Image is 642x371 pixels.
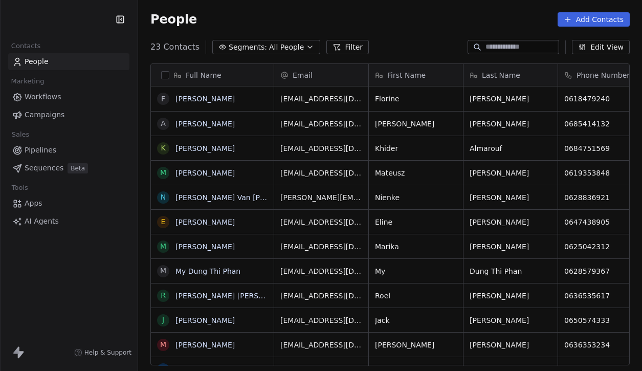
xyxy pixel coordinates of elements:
[161,118,166,129] div: A
[463,64,558,86] div: Last Name
[280,94,362,104] span: [EMAIL_ADDRESS][DOMAIN_NAME]
[25,216,59,227] span: AI Agents
[375,94,457,104] span: Florine
[25,92,61,102] span: Workflows
[25,198,42,209] span: Apps
[280,315,362,325] span: [EMAIL_ADDRESS][DOMAIN_NAME]
[160,167,166,178] div: M
[84,348,131,357] span: Help & Support
[375,217,457,227] span: Eline
[175,243,235,251] a: [PERSON_NAME]
[175,144,235,152] a: [PERSON_NAME]
[160,241,166,252] div: M
[280,266,362,276] span: [EMAIL_ADDRESS][DOMAIN_NAME]
[25,145,56,156] span: Pipelines
[8,195,129,212] a: Apps
[161,192,166,203] div: N
[161,143,165,154] div: K
[161,216,166,227] div: E
[375,266,457,276] span: My
[558,12,630,27] button: Add Contacts
[25,56,49,67] span: People
[160,266,166,276] div: M
[470,192,551,203] span: [PERSON_NAME]
[161,94,165,104] div: F
[470,340,551,350] span: [PERSON_NAME]
[375,291,457,301] span: Roel
[175,218,235,226] a: [PERSON_NAME]
[375,119,457,129] span: [PERSON_NAME]
[280,168,362,178] span: [EMAIL_ADDRESS][DOMAIN_NAME]
[162,315,164,325] div: J
[175,316,235,324] a: [PERSON_NAME]
[280,192,362,203] span: [PERSON_NAME][EMAIL_ADDRESS][PERSON_NAME][DOMAIN_NAME]
[7,180,32,195] span: Tools
[175,341,235,349] a: [PERSON_NAME]
[572,40,630,54] button: Edit View
[8,160,129,177] a: SequencesBeta
[375,143,457,154] span: Khider
[387,70,426,80] span: First Name
[280,291,362,301] span: [EMAIL_ADDRESS][DOMAIN_NAME]
[8,106,129,123] a: Campaigns
[74,348,131,357] a: Help & Support
[7,74,49,89] span: Marketing
[150,12,197,27] span: People
[280,217,362,227] span: [EMAIL_ADDRESS][DOMAIN_NAME]
[326,40,369,54] button: Filter
[293,70,313,80] span: Email
[470,291,551,301] span: [PERSON_NAME]
[150,41,200,53] span: 23 Contacts
[280,340,362,350] span: [EMAIL_ADDRESS][DOMAIN_NAME]
[470,242,551,252] span: [PERSON_NAME]
[369,64,463,86] div: First Name
[186,70,222,80] span: Full Name
[8,89,129,105] a: Workflows
[470,143,551,154] span: Almarouf
[229,42,267,53] span: Segments:
[175,95,235,103] a: [PERSON_NAME]
[470,217,551,227] span: [PERSON_NAME]
[25,110,64,120] span: Campaigns
[151,86,274,366] div: grid
[280,143,362,154] span: [EMAIL_ADDRESS][DOMAIN_NAME]
[175,292,297,300] a: [PERSON_NAME] [PERSON_NAME]
[175,120,235,128] a: [PERSON_NAME]
[470,168,551,178] span: [PERSON_NAME]
[68,163,88,173] span: Beta
[470,94,551,104] span: [PERSON_NAME]
[280,119,362,129] span: [EMAIL_ADDRESS][DOMAIN_NAME]
[470,266,551,276] span: Dung Thi Phan
[8,142,129,159] a: Pipelines
[375,340,457,350] span: [PERSON_NAME]
[280,242,362,252] span: [EMAIL_ADDRESS][DOMAIN_NAME]
[482,70,520,80] span: Last Name
[269,42,304,53] span: All People
[7,127,34,142] span: Sales
[7,38,45,54] span: Contacts
[470,119,551,129] span: [PERSON_NAME]
[375,242,457,252] span: Marika
[577,70,630,80] span: Phone Number
[8,213,129,230] a: AI Agents
[375,192,457,203] span: Nienke
[175,193,312,202] a: [PERSON_NAME] Van [PERSON_NAME]
[160,339,166,350] div: M
[274,64,368,86] div: Email
[25,163,63,173] span: Sequences
[470,315,551,325] span: [PERSON_NAME]
[151,64,274,86] div: Full Name
[8,53,129,70] a: People
[375,168,457,178] span: Mateusz
[375,315,457,325] span: Jack
[175,267,240,275] a: My Dung Thi Phan
[161,290,166,301] div: R
[175,169,235,177] a: [PERSON_NAME]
